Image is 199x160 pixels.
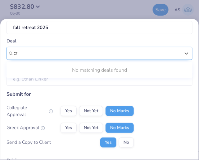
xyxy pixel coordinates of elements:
[7,139,51,146] div: Send a Copy to Client
[7,124,45,131] div: Greek Approval
[7,37,16,45] label: Deal
[79,123,103,133] button: Not Yet
[79,106,103,116] button: Not Yet
[61,106,77,116] button: Yes
[106,106,134,116] button: No Marks
[7,72,192,86] input: e.g. Ethan Linker
[119,138,134,148] button: No
[61,123,77,133] button: Yes
[7,90,192,98] div: Submit for
[7,64,192,76] div: No matching deals found
[7,104,53,118] div: Collegiate Approval
[100,138,116,148] button: Yes
[106,123,134,133] button: No Marks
